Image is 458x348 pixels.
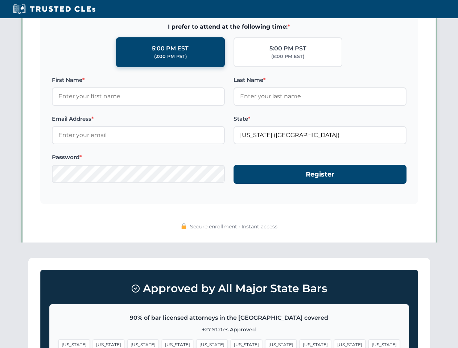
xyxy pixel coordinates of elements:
[52,126,225,144] input: Enter your email
[181,223,187,229] img: 🔒
[190,223,277,231] span: Secure enrollment • Instant access
[52,153,225,162] label: Password
[152,44,189,53] div: 5:00 PM EST
[11,4,98,14] img: Trusted CLEs
[234,165,407,184] button: Register
[234,115,407,123] label: State
[52,115,225,123] label: Email Address
[58,313,400,323] p: 90% of bar licensed attorneys in the [GEOGRAPHIC_DATA] covered
[52,76,225,84] label: First Name
[154,53,187,60] div: (2:00 PM PST)
[234,76,407,84] label: Last Name
[52,87,225,105] input: Enter your first name
[234,87,407,105] input: Enter your last name
[49,279,409,298] h3: Approved by All Major State Bars
[271,53,304,60] div: (8:00 PM EST)
[234,126,407,144] input: Arizona (AZ)
[52,22,407,32] span: I prefer to attend at the following time:
[269,44,306,53] div: 5:00 PM PST
[58,326,400,333] p: +27 States Approved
